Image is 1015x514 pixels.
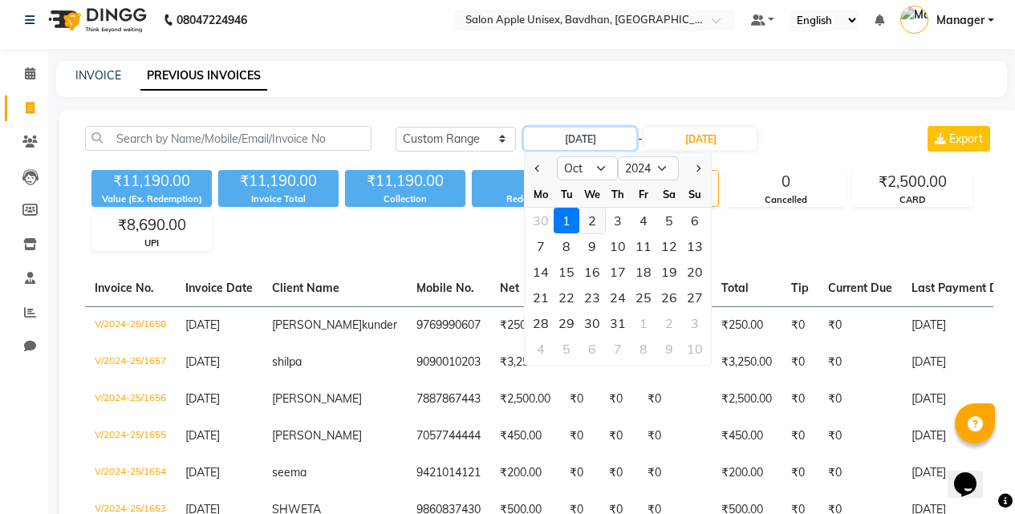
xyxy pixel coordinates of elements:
[407,455,490,492] td: 9421014121
[272,391,362,406] span: [PERSON_NAME]
[472,192,592,206] div: Redemption
[95,281,154,295] span: Invoice No.
[579,336,605,362] div: Wednesday, November 6, 2024
[853,171,972,193] div: ₹2,500.00
[631,310,656,336] div: 1
[782,418,818,455] td: ₹0
[638,381,712,418] td: ₹0
[75,68,121,83] a: INVOICE
[560,418,599,455] td: ₹0
[185,428,220,443] span: [DATE]
[554,233,579,259] div: 8
[682,233,708,259] div: 13
[605,336,631,362] div: 7
[272,281,339,295] span: Client Name
[791,281,809,295] span: Tip
[416,281,474,295] span: Mobile No.
[554,336,579,362] div: Tuesday, November 5, 2024
[818,381,902,418] td: ₹0
[782,381,818,418] td: ₹0
[682,336,708,362] div: Sunday, November 10, 2024
[560,455,599,492] td: ₹0
[782,344,818,381] td: ₹0
[605,336,631,362] div: Thursday, November 7, 2024
[712,306,782,344] td: ₹250.00
[726,171,845,193] div: 0
[656,259,682,285] div: Saturday, October 19, 2024
[490,455,560,492] td: ₹200.00
[579,285,605,310] div: 23
[85,126,371,151] input: Search by Name/Mobile/Email/Invoice No
[656,336,682,362] div: 9
[557,156,618,180] select: Select month
[531,156,545,181] button: Previous month
[949,132,983,146] span: Export
[605,285,631,310] div: 24
[682,233,708,259] div: Sunday, October 13, 2024
[631,233,656,259] div: Friday, October 11, 2024
[631,259,656,285] div: 18
[490,381,560,418] td: ₹2,500.00
[631,336,656,362] div: Friday, November 8, 2024
[218,192,339,206] div: Invoice Total
[272,465,307,480] span: seema
[524,127,636,150] input: Start Date
[185,465,220,480] span: [DATE]
[818,306,902,344] td: ₹0
[85,306,176,344] td: V/2024-25/1658
[638,131,643,148] span: -
[656,233,682,259] div: 12
[554,310,579,336] div: Tuesday, October 29, 2024
[528,233,554,259] div: Monday, October 7, 2024
[691,156,704,181] button: Next month
[185,354,220,369] span: [DATE]
[554,208,579,233] div: Tuesday, October 1, 2024
[579,310,605,336] div: Wednesday, October 30, 2024
[782,306,818,344] td: ₹0
[818,455,902,492] td: ₹0
[579,336,605,362] div: 6
[605,181,631,207] div: Th
[554,233,579,259] div: Tuesday, October 8, 2024
[656,233,682,259] div: Saturday, October 12, 2024
[644,127,757,150] input: End Date
[528,336,554,362] div: 4
[682,310,708,336] div: 3
[682,208,708,233] div: Sunday, October 6, 2024
[682,259,708,285] div: Sunday, October 20, 2024
[599,418,638,455] td: ₹0
[554,285,579,310] div: 22
[682,336,708,362] div: 10
[407,306,490,344] td: 9769990607
[900,6,928,34] img: Manager
[818,418,902,455] td: ₹0
[726,193,845,207] div: Cancelled
[91,192,212,206] div: Value (Ex. Redemption)
[599,381,638,418] td: ₹0
[828,281,892,295] span: Current Due
[605,208,631,233] div: Thursday, October 3, 2024
[528,310,554,336] div: 28
[656,208,682,233] div: Saturday, October 5, 2024
[605,285,631,310] div: Thursday, October 24, 2024
[185,281,253,295] span: Invoice Date
[656,181,682,207] div: Sa
[638,455,712,492] td: ₹0
[272,428,362,443] span: [PERSON_NAME]
[185,391,220,406] span: [DATE]
[554,285,579,310] div: Tuesday, October 22, 2024
[85,455,176,492] td: V/2024-25/1654
[631,233,656,259] div: 11
[554,181,579,207] div: Tu
[554,259,579,285] div: Tuesday, October 15, 2024
[656,259,682,285] div: 19
[528,310,554,336] div: Monday, October 28, 2024
[631,259,656,285] div: Friday, October 18, 2024
[528,208,554,233] div: Monday, September 30, 2024
[560,381,599,418] td: ₹0
[656,285,682,310] div: 26
[605,259,631,285] div: 17
[605,208,631,233] div: 3
[682,208,708,233] div: 6
[948,450,999,498] iframe: chat widget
